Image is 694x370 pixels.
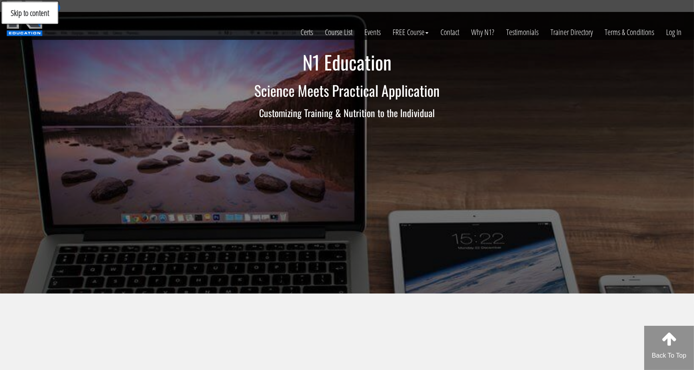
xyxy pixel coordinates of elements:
[319,13,358,52] a: Course List
[465,13,500,52] a: Why N1?
[114,82,580,98] h2: Science Meets Practical Application
[358,13,387,52] a: Events
[599,13,660,52] a: Terms & Conditions
[660,13,688,52] a: Log In
[545,13,599,52] a: Trainer Directory
[295,13,319,52] a: Certs
[43,1,60,12] a: 0
[434,13,465,52] a: Contact
[387,13,434,52] a: FREE Course
[644,351,694,360] p: Back To Top
[2,2,58,24] a: Skip to content
[500,13,545,52] a: Testimonials
[114,52,580,73] h1: N1 Education
[114,108,580,118] h3: Customizing Training & Nutrition to the Individual
[6,0,43,36] img: n1-education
